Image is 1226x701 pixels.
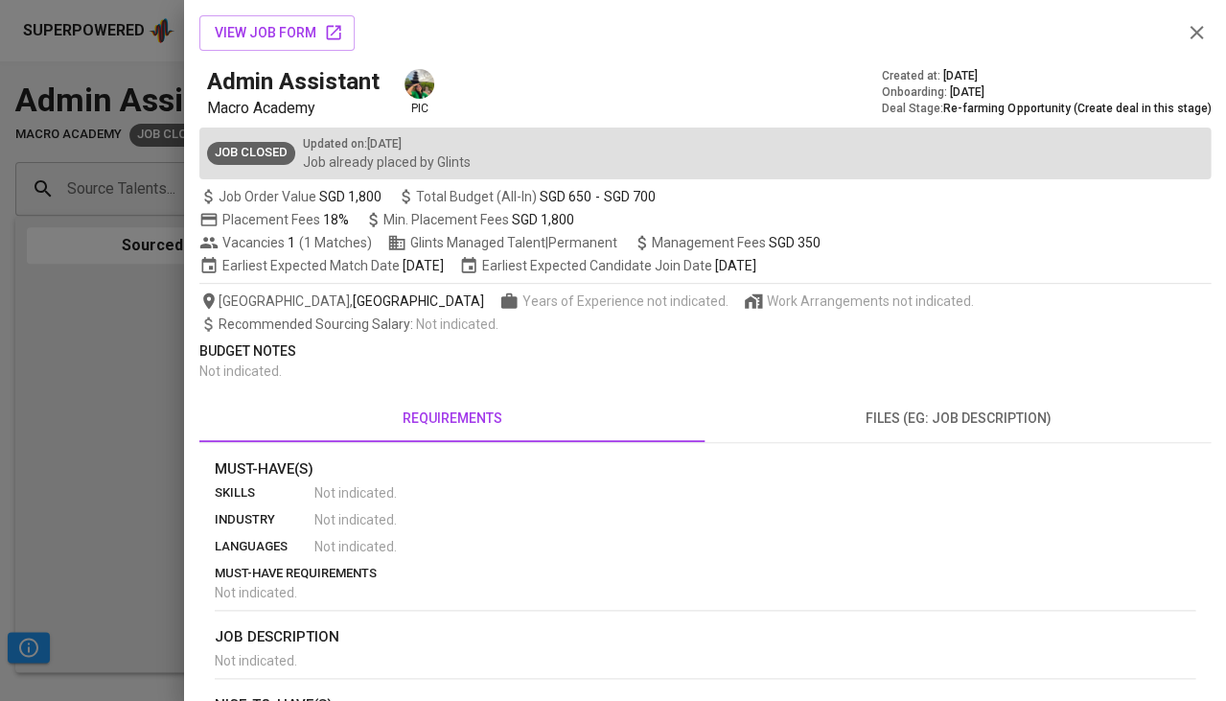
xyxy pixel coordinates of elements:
span: Not indicated . [215,585,297,600]
span: view job form [215,21,339,45]
span: [DATE] [950,84,984,101]
p: skills [215,483,314,502]
span: Work Arrangements not indicated. [767,292,974,311]
span: Job Order Value [199,187,382,206]
p: Budget Notes [199,341,1211,362]
h5: Admin Assistant [207,66,380,97]
span: 1 [285,233,295,252]
span: SGD 700 [604,187,656,206]
button: view job form [199,15,355,51]
span: Not indicated . [314,510,397,529]
span: files (eg: job description) [717,407,1200,431]
p: Updated on : [DATE] [303,135,471,152]
span: Not indicated . [314,537,397,556]
p: Must-Have(s) [215,458,1195,480]
span: SGD 1,800 [319,187,382,206]
span: Not indicated . [314,483,397,502]
span: SGD 650 [540,187,591,206]
p: industry [215,510,314,529]
span: [GEOGRAPHIC_DATA] , [199,292,484,311]
span: Not indicated . [215,653,297,668]
span: Min. Placement Fees [383,212,574,227]
span: Earliest Expected Match Date [199,256,444,275]
div: pic [403,67,436,117]
img: eva@glints.com [405,69,434,99]
span: Macro Academy [207,99,315,117]
div: Deal Stage : [882,101,1211,117]
span: Not indicated . [416,316,498,332]
span: Not indicated . [199,363,282,379]
span: Vacancies ( 1 Matches ) [199,233,372,252]
span: Glints Managed Talent | Permanent [387,233,617,252]
span: [GEOGRAPHIC_DATA] [353,292,484,311]
p: must-have requirements [215,564,1195,583]
span: [DATE] [715,256,756,275]
span: - [595,187,600,206]
span: Job Closed [207,144,295,162]
span: [DATE] [943,68,978,84]
div: Created at : [882,68,1211,84]
span: 18% [323,212,349,227]
span: Total Budget (All-In) [397,187,656,206]
div: Onboarding : [882,84,1211,101]
span: Recommended Sourcing Salary : [219,316,416,332]
p: job description [215,626,1195,648]
span: Re-farming Opportunity (Create deal in this stage) [943,102,1211,115]
span: SGD 350 [769,235,821,250]
span: Earliest Expected Candidate Join Date [459,256,756,275]
span: Placement Fees [222,212,349,227]
span: Management Fees [652,235,821,250]
span: Years of Experience not indicated. [522,292,729,311]
span: SGD 1,800 [512,212,574,227]
span: requirements [211,407,694,431]
p: Job already placed by Glints [303,152,471,172]
p: languages [215,537,314,556]
span: [DATE] [403,256,444,275]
